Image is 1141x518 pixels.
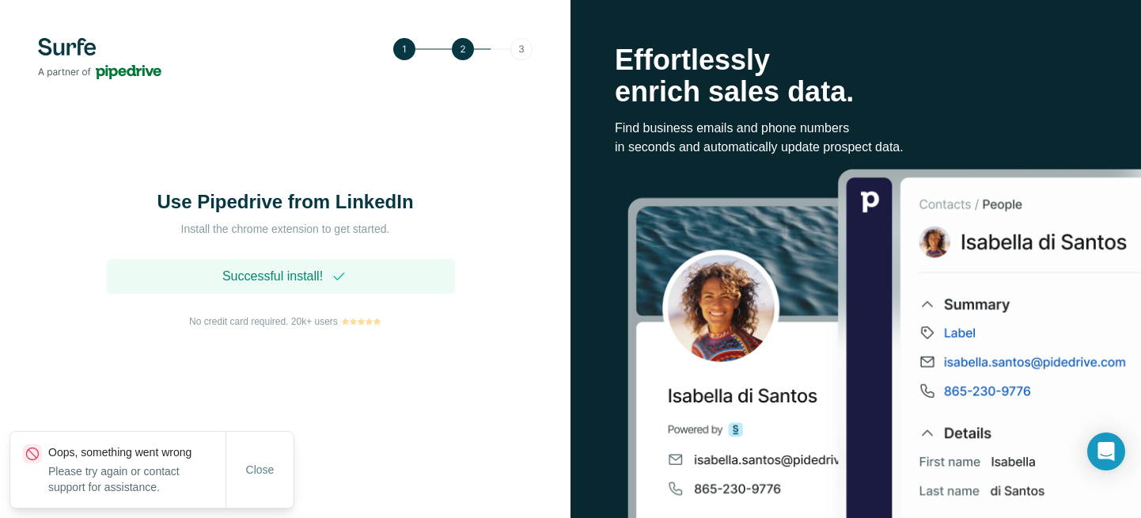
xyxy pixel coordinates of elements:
[127,221,444,237] p: Install the chrome extension to get started.
[615,76,1097,108] p: enrich sales data.
[222,267,323,286] span: Successful install!
[393,38,533,60] img: Step 2
[1087,432,1125,470] div: Open Intercom Messenger
[127,189,444,215] h1: Use Pipedrive from LinkedIn
[235,455,286,484] button: Close
[48,444,226,460] p: Oops, something went wrong
[615,44,1097,76] p: Effortlessly
[615,119,1097,138] p: Find business emails and phone numbers
[246,462,275,478] span: Close
[189,314,338,329] span: No credit card required. 20k+ users
[48,463,226,495] p: Please try again or contact support for assistance.
[627,167,1141,518] img: Surfe Stock Photo - Selling good vibes
[615,138,1097,157] p: in seconds and automatically update prospect data.
[38,38,161,79] img: Surfe's logo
